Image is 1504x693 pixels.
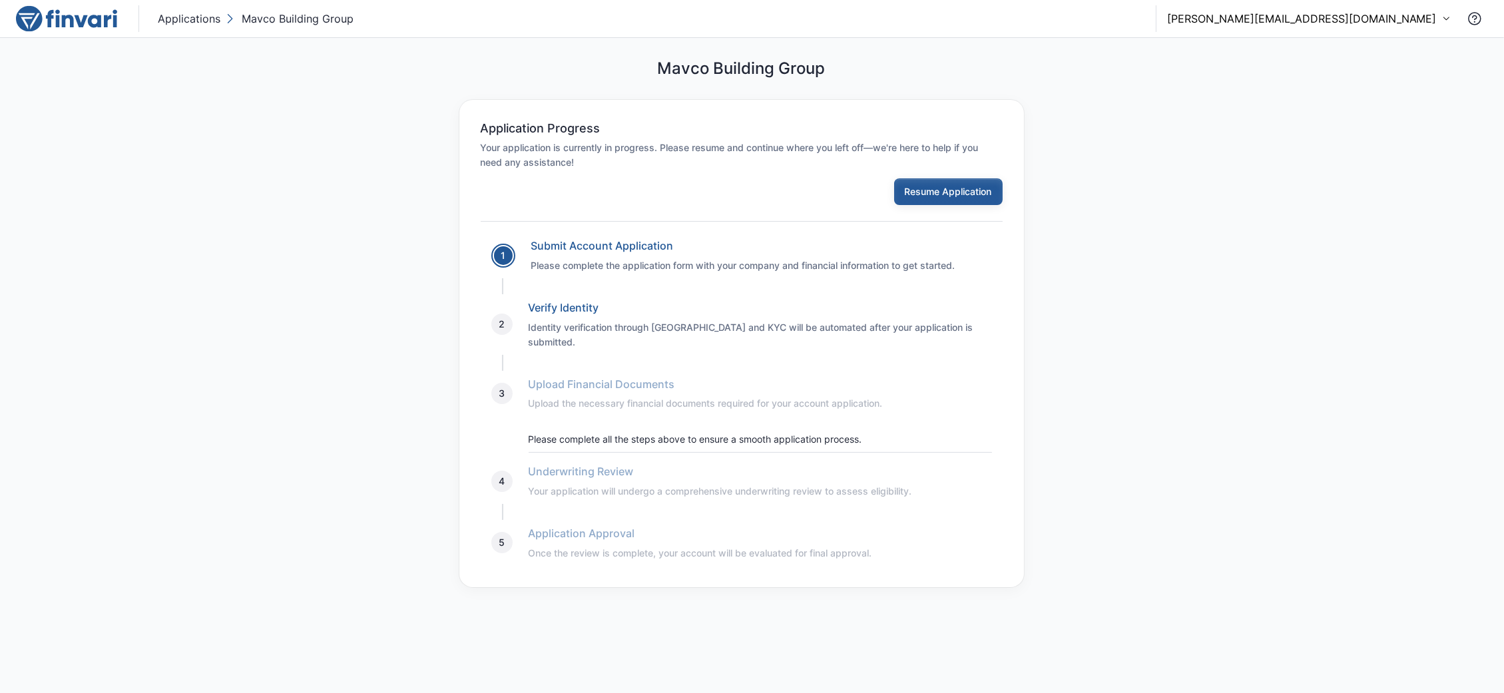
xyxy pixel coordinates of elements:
p: Please complete all the steps above to ensure a smooth application process. [529,432,992,447]
button: Applications [155,8,223,29]
img: logo [16,5,117,32]
a: Verify Identity [529,301,599,314]
h6: Your application is currently in progress. Please resume and continue where you left off—we're he... [481,140,1003,170]
p: [PERSON_NAME][EMAIL_ADDRESS][DOMAIN_NAME] [1167,11,1437,27]
p: Mavco Building Group [242,11,354,27]
h5: Mavco Building Group [658,59,826,79]
h6: Please complete the application form with your company and financial information to get started. [531,258,992,273]
a: Submit Account Application [531,239,674,252]
p: Applications [158,11,220,27]
div: 2 [491,314,513,335]
button: Mavco Building Group [223,8,356,29]
div: 4 [491,471,513,492]
div: 1 [493,245,514,266]
div: 3 [491,383,513,404]
button: Resume Application [894,178,1003,205]
button: Contact Support [1461,5,1488,32]
h6: Application Progress [481,121,601,136]
div: 5 [491,532,513,553]
h6: Identity verification through [GEOGRAPHIC_DATA] and KYC will be automated after your application ... [529,320,992,349]
button: [PERSON_NAME][EMAIL_ADDRESS][DOMAIN_NAME] [1167,11,1451,27]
